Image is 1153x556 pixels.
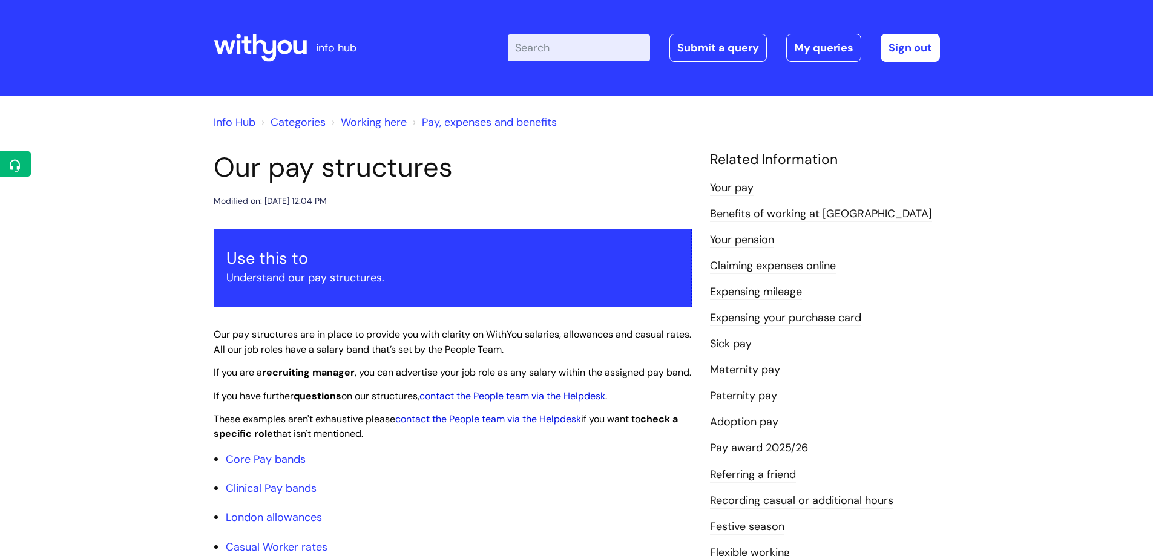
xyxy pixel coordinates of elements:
li: Solution home [258,113,326,132]
a: Referring a friend [710,467,796,483]
li: Working here [329,113,407,132]
h3: Use this to [226,249,679,268]
a: Expensing your purchase card [710,310,861,326]
a: My queries [786,34,861,62]
span: If you have further on our structures, . [214,390,607,402]
a: Expensing mileage [710,284,802,300]
a: contact the People team via the Helpdesk [419,390,605,402]
div: Modified on: [DATE] 12:04 PM [214,194,327,209]
a: Recording casual or additional hours [710,493,893,509]
p: Understand our pay structures. [226,268,679,287]
a: Categories [271,115,326,129]
div: | - [508,34,940,62]
a: Maternity pay [710,362,780,378]
a: Clinical Pay bands [226,481,317,495]
a: Claiming expenses online [710,258,836,274]
strong: recruiting manager [262,366,355,379]
a: Adoption pay [710,414,778,430]
span: Our pay structures are in place to provide you with clarity on WithYou salaries, allowances and c... [214,328,691,356]
a: Your pay [710,180,754,196]
a: Sick pay [710,336,752,352]
h4: Related Information [710,151,940,168]
a: Working here [341,115,407,129]
span: If you are a , you can advertise your job role as any salary within the assigned pay band. [214,366,691,379]
a: Pay, expenses and benefits [422,115,557,129]
span: These examples aren't exhaustive please if you want to that isn't mentioned. [214,413,678,440]
input: Search [508,34,650,61]
h1: Our pay structures [214,151,692,184]
a: Paternity pay [710,388,777,404]
a: contact the People team via the Helpdesk [395,413,581,425]
a: London allowances [226,510,322,525]
a: Pay award 2025/26 [710,440,808,456]
a: Casual Worker rates [226,540,327,554]
p: info hub [316,38,356,57]
a: Info Hub [214,115,255,129]
a: Benefits of working at [GEOGRAPHIC_DATA] [710,206,932,222]
a: Festive season [710,519,784,535]
strong: questions [294,390,341,402]
a: Core Pay bands [226,452,306,466]
a: Sign out [881,34,940,62]
a: Submit a query [669,34,767,62]
li: Pay, expenses and benefits [410,113,557,132]
a: Your pension [710,232,774,248]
